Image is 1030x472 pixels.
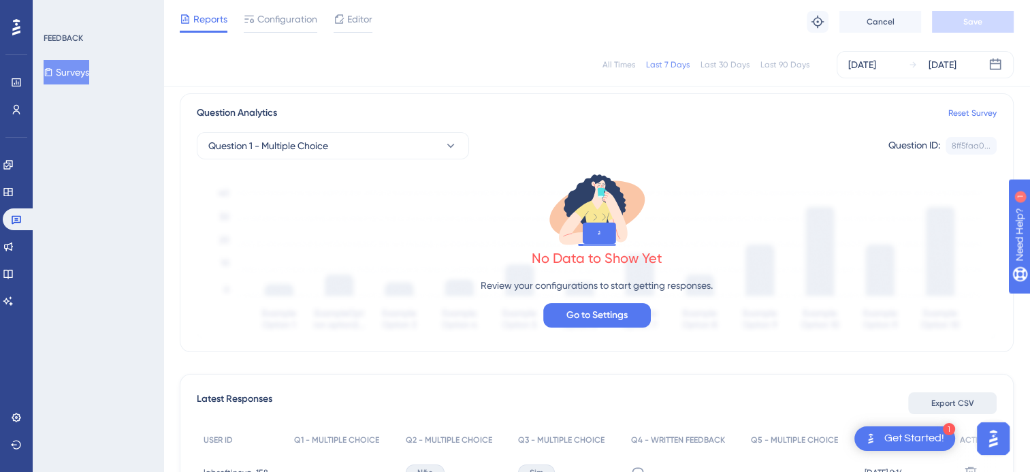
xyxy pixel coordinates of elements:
img: launcher-image-alternative-text [863,430,879,447]
div: Last 7 Days [646,59,690,70]
p: Review your configurations to start getting responses. [481,277,713,294]
span: Editor [347,11,372,27]
button: Question 1 - Multiple Choice [197,132,469,159]
span: Cancel [867,16,895,27]
span: Q2 - MULTIPLE CHOICE [406,435,492,445]
span: Reports [193,11,227,27]
span: Question Analytics [197,105,277,121]
button: Save [932,11,1014,33]
span: Q1 - MULTIPLE CHOICE [294,435,379,445]
span: Save [963,16,982,27]
span: Q4 - WRITTEN FEEDBACK [631,435,725,445]
span: Question 1 - Multiple Choice [208,138,328,154]
div: [DATE] [929,57,956,73]
div: FEEDBACK [44,33,83,44]
button: Go to Settings [543,303,651,328]
div: Last 30 Days [701,59,750,70]
span: ACTION [960,435,990,445]
div: No Data to Show Yet [532,249,662,268]
span: Go to Settings [566,307,628,324]
button: Cancel [839,11,921,33]
a: Reset Survey [948,108,997,119]
span: Latest Responses [197,391,272,415]
iframe: UserGuiding AI Assistant Launcher [973,418,1014,459]
button: Export CSV [908,392,997,414]
div: Open Get Started! checklist, remaining modules: 1 [854,426,955,451]
span: Configuration [257,11,317,27]
div: All Times [602,59,635,70]
div: 1 [95,7,99,18]
span: Q5 - MULTIPLE CHOICE [751,435,838,445]
span: Need Help? [32,3,85,20]
span: Export CSV [931,398,974,409]
div: Get Started! [884,431,944,446]
div: Last 90 Days [760,59,809,70]
div: [DATE] [848,57,876,73]
div: 8ff5faa0... [952,140,991,151]
span: USER ID [204,435,233,445]
div: Question ID: [888,137,940,155]
span: Q3 - MULTIPLE CHOICE [518,435,605,445]
div: 1 [943,423,955,435]
button: Surveys [44,60,89,84]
